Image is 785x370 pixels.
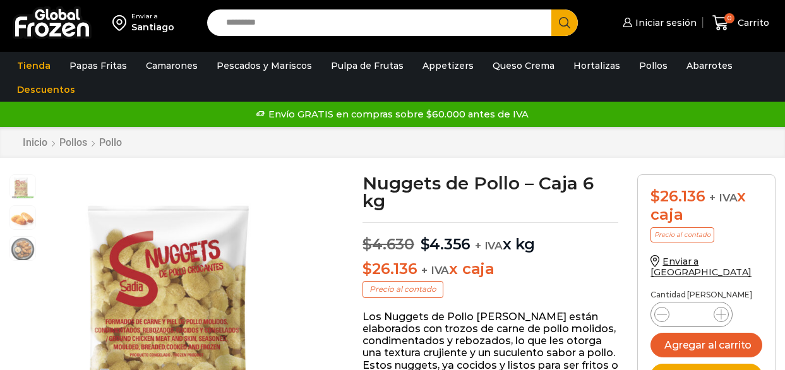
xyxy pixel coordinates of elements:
a: Pollos [59,136,88,148]
span: + IVA [709,191,737,204]
button: Search button [551,9,578,36]
img: address-field-icon.svg [112,12,131,33]
h1: Nuggets de Pollo – Caja 6 kg [363,174,618,210]
p: Cantidad [PERSON_NAME] [650,290,762,299]
span: 0 [724,13,734,23]
span: $ [363,235,372,253]
p: x kg [363,222,618,254]
a: Appetizers [416,54,480,78]
span: $ [421,235,430,253]
span: $ [650,187,660,205]
div: Santiago [131,21,174,33]
span: + IVA [421,264,449,277]
bdi: 26.136 [363,260,417,278]
button: Agregar al carrito [650,333,762,357]
a: Queso Crema [486,54,561,78]
a: Abarrotes [680,54,739,78]
a: Papas Fritas [63,54,133,78]
span: nuggets [10,206,35,231]
div: x caja [650,188,762,224]
a: Iniciar sesión [620,10,697,35]
bdi: 4.356 [421,235,471,253]
p: x caja [363,260,618,278]
a: Descuentos [11,78,81,102]
span: $ [363,260,372,278]
bdi: 26.136 [650,187,705,205]
a: Pulpa de Frutas [325,54,410,78]
input: Product quantity [680,306,704,323]
a: Pollo [99,136,123,148]
a: Pollos [633,54,674,78]
nav: Breadcrumb [22,136,123,148]
a: 0 Carrito [709,8,772,38]
a: Tienda [11,54,57,78]
a: Enviar a [GEOGRAPHIC_DATA] [650,256,752,278]
span: Carrito [734,16,769,29]
div: Enviar a [131,12,174,21]
a: Hortalizas [567,54,626,78]
span: Iniciar sesión [632,16,697,29]
a: Camarones [140,54,204,78]
a: Inicio [22,136,48,148]
span: + IVA [475,239,503,252]
p: Precio al contado [363,281,443,297]
p: Precio al contado [650,227,714,242]
a: Pescados y Mariscos [210,54,318,78]
span: nuggets [10,175,35,200]
span: nuggets [10,237,35,262]
bdi: 4.630 [363,235,414,253]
